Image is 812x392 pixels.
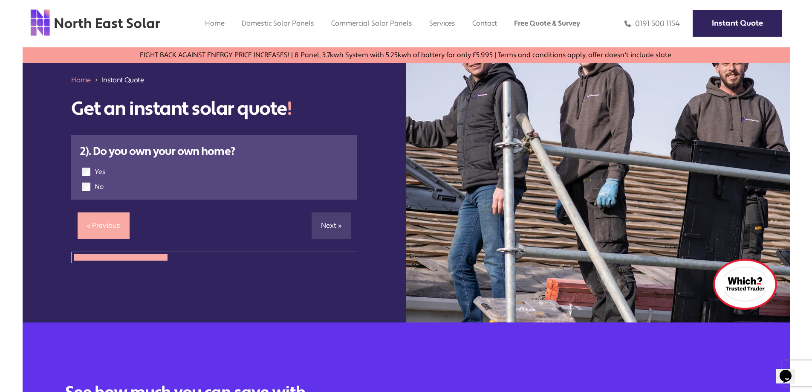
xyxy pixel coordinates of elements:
[713,259,777,310] img: which logo
[693,10,782,37] a: Instant Quote
[287,97,292,121] span: !
[71,75,91,84] a: Home
[95,183,104,191] label: No
[94,75,98,85] img: 211688_forward_arrow_icon.svg
[514,19,580,28] a: Free Quote & Survey
[331,19,412,28] a: Commercial Solar Panels
[71,98,357,120] h1: Get an instant solar quote
[80,144,235,159] strong: 2). Do you own your own home?
[242,19,314,28] a: Domestic Solar Panels
[776,358,803,383] iframe: chat widget
[312,212,351,239] a: Next »
[78,212,130,239] a: « Previous
[205,19,225,28] a: Home
[102,75,144,85] span: Instant Quote
[624,19,631,29] img: phone icon
[624,19,680,29] a: 0191 500 1154
[95,168,105,176] label: Yes
[406,7,790,322] img: north east solar employees putting solar panels on a domestic house
[472,19,497,28] a: Contact
[429,19,455,28] a: Services
[30,9,161,37] img: north east solar logo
